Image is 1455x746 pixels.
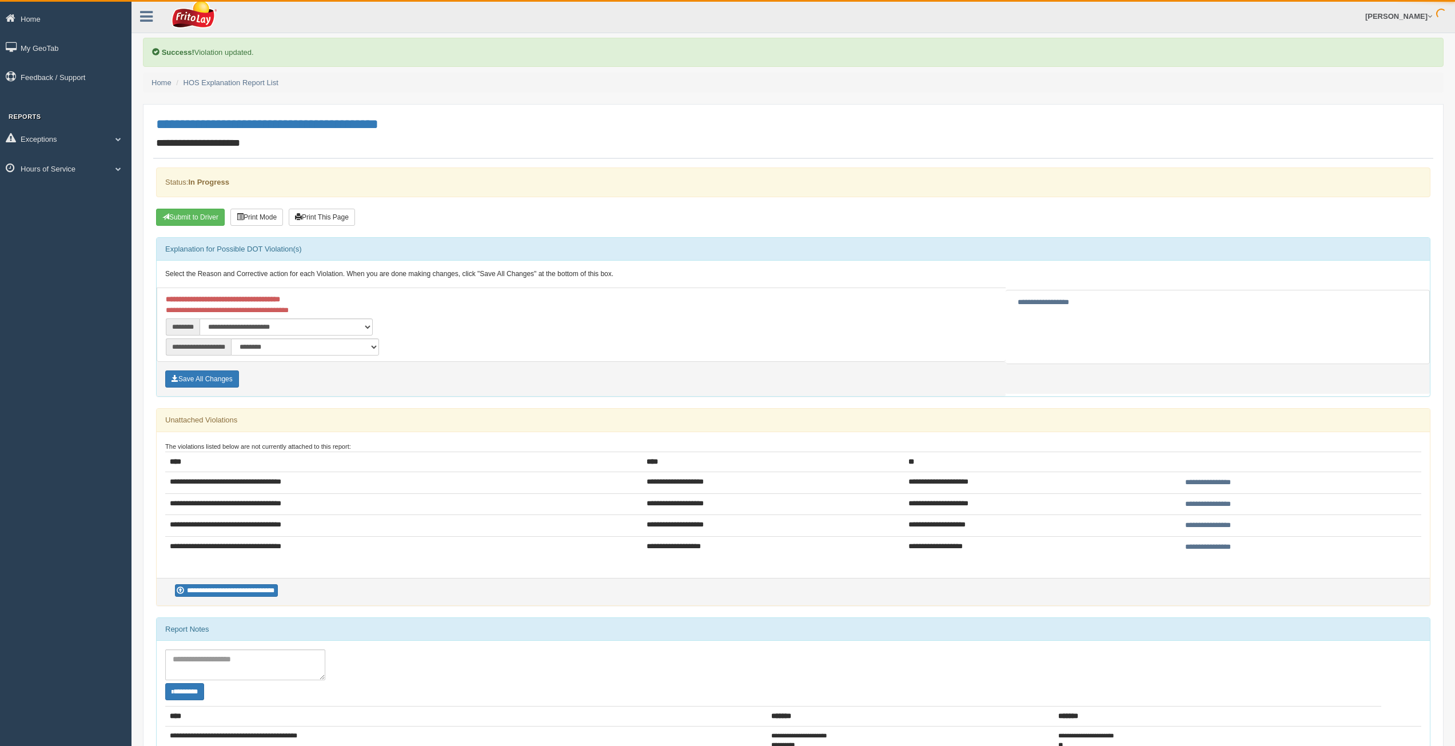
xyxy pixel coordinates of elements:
[157,409,1430,432] div: Unattached Violations
[165,370,239,388] button: Save
[157,618,1430,641] div: Report Notes
[188,178,229,186] strong: In Progress
[289,209,355,226] button: Print This Page
[165,683,204,700] button: Change Filter Options
[156,209,225,226] button: Submit To Driver
[184,78,278,87] a: HOS Explanation Report List
[162,48,194,57] b: Success!
[230,209,283,226] button: Print Mode
[152,78,172,87] a: Home
[156,167,1430,197] div: Status:
[157,261,1430,288] div: Select the Reason and Corrective action for each Violation. When you are done making changes, cli...
[157,238,1430,261] div: Explanation for Possible DOT Violation(s)
[143,38,1444,67] div: Violation updated.
[165,443,351,450] small: The violations listed below are not currently attached to this report:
